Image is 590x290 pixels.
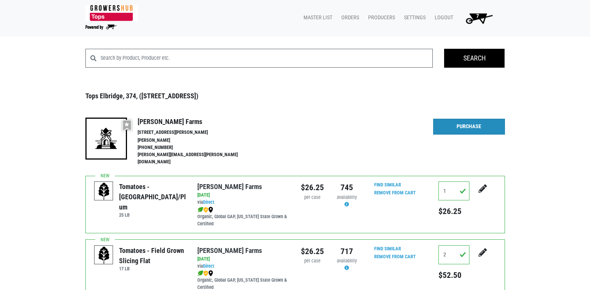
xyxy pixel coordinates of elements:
[197,207,203,213] img: leaf-e5c59151409436ccce96b2ca1b28e03c.png
[438,245,469,264] input: Qty
[362,11,398,25] a: Producers
[138,118,254,126] h4: [PERSON_NAME] Farms
[301,194,324,201] div: per case
[85,92,505,100] h3: Tops Elbridge, 374, ([STREET_ADDRESS])
[301,181,324,194] div: $26.25
[438,206,469,216] h5: $26.25
[444,49,505,68] input: Search
[119,212,186,218] h6: 25 LB
[94,246,113,265] img: placeholder-variety-43d6402dacf2d531de610a020419775a.svg
[138,144,254,151] li: [PHONE_NUMBER]
[301,245,324,257] div: $26.25
[197,206,289,228] div: Organic, Global GAP, [US_STATE] State Grown & Certified
[94,182,113,201] img: placeholder-variety-43d6402dacf2d531de610a020419775a.svg
[337,194,357,200] span: availability
[370,253,420,261] input: Remove From Cart
[374,182,401,188] a: Find Similar
[138,137,254,144] li: [PERSON_NAME]
[398,11,429,25] a: Settings
[85,118,127,159] img: 19-7441ae2ccb79c876ff41c34f3bd0da69.png
[370,189,420,197] input: Remove From Cart
[203,263,214,269] a: Direct
[138,129,254,136] li: [STREET_ADDRESS][PERSON_NAME]
[208,270,213,276] img: map_marker-0e94453035b3232a4d21701695807de9.png
[429,11,456,25] a: Logout
[208,207,213,213] img: map_marker-0e94453035b3232a4d21701695807de9.png
[335,11,362,25] a: Orders
[301,257,324,265] div: per case
[374,246,401,251] a: Find Similar
[335,245,358,257] div: 717
[197,199,289,206] div: via
[297,11,335,25] a: Master List
[462,11,496,26] img: Cart
[203,207,208,213] img: safety-e55c860ca8c00a9c171001a62a92dabd.png
[138,151,254,166] li: [PERSON_NAME][EMAIL_ADDRESS][PERSON_NAME][DOMAIN_NAME]
[438,181,469,200] input: Qty
[337,258,357,264] span: availability
[476,13,479,19] span: 7
[335,181,358,194] div: 745
[456,11,499,26] a: 7
[197,263,289,270] div: via
[85,5,138,21] img: 279edf242af8f9d49a69d9d2afa010fb.png
[119,181,186,212] div: Tomatoes - [GEOGRAPHIC_DATA]/Plum
[197,247,262,254] a: [PERSON_NAME] Farms
[101,49,433,68] input: Search by Product, Producer etc.
[197,183,262,191] a: [PERSON_NAME] Farms
[119,266,186,271] h6: 17 LB
[119,245,186,266] div: Tomatoes - Field Grown Slicing Flat
[433,119,505,135] a: Purchase
[197,270,203,276] img: leaf-e5c59151409436ccce96b2ca1b28e03c.png
[197,192,289,199] div: [DATE]
[197,256,289,263] div: [DATE]
[203,270,208,276] img: safety-e55c860ca8c00a9c171001a62a92dabd.png
[438,270,469,280] h5: $52.50
[85,25,117,30] img: Powered by Big Wheelbarrow
[203,199,214,205] a: Direct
